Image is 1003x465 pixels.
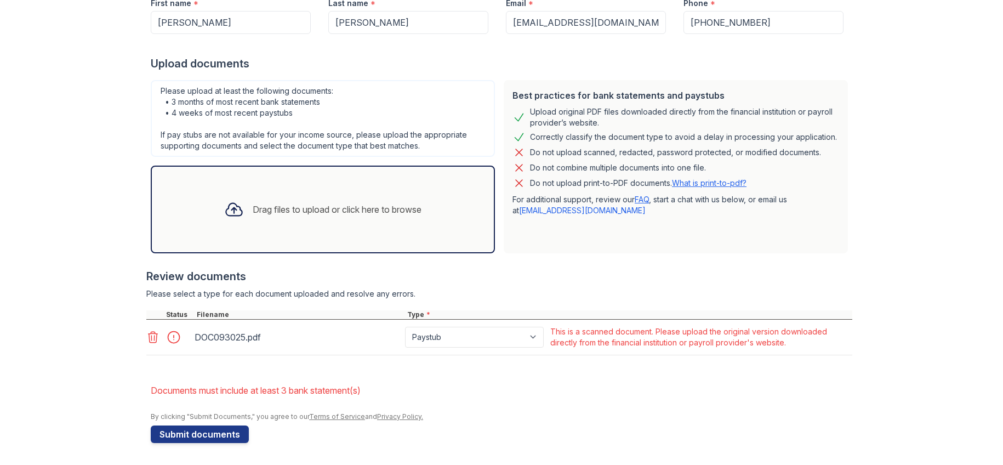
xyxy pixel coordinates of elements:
[151,426,249,443] button: Submit documents
[530,106,839,128] div: Upload original PDF files downloaded directly from the financial institution or payroll provider’...
[530,131,837,144] div: Correctly classify the document type to avoid a delay in processing your application.
[146,288,852,299] div: Please select a type for each document uploaded and resolve any errors.
[512,89,839,102] div: Best practices for bank statements and paystubs
[530,146,821,159] div: Do not upload scanned, redacted, password protected, or modified documents.
[635,195,649,204] a: FAQ
[195,310,405,319] div: Filename
[151,80,495,157] div: Please upload at least the following documents: • 3 months of most recent bank statements • 4 wee...
[512,194,839,216] p: For additional support, review our , start a chat with us below, or email us at
[164,310,195,319] div: Status
[253,203,421,216] div: Drag files to upload or click here to browse
[405,310,852,319] div: Type
[530,161,706,174] div: Do not combine multiple documents into one file.
[377,412,423,421] a: Privacy Policy.
[195,328,401,346] div: DOC093025.pdf
[550,326,850,348] div: This is a scanned document. Please upload the original version downloaded directly from the finan...
[146,269,852,284] div: Review documents
[151,379,852,401] li: Documents must include at least 3 bank statement(s)
[151,412,852,421] div: By clicking "Submit Documents," you agree to our and
[151,56,852,71] div: Upload documents
[672,178,746,188] a: What is print-to-pdf?
[530,178,746,189] p: Do not upload print-to-PDF documents.
[309,412,365,421] a: Terms of Service
[519,206,646,215] a: [EMAIL_ADDRESS][DOMAIN_NAME]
